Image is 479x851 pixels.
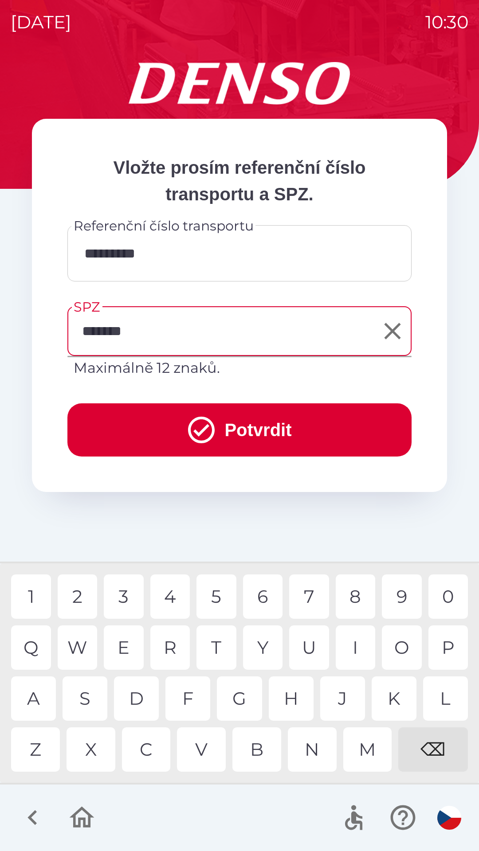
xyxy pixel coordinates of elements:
[67,403,412,457] button: Potvrdit
[74,216,254,235] label: Referenční číslo transportu
[32,62,447,105] img: Logo
[67,154,412,207] p: Vložte prosím referenční číslo transportu a SPZ.
[74,357,405,379] p: Maximálně 12 znaků.
[74,297,100,316] label: SPZ
[437,806,461,830] img: cs flag
[425,9,468,35] p: 10:30
[377,315,408,347] button: Clear
[11,9,71,35] p: [DATE]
